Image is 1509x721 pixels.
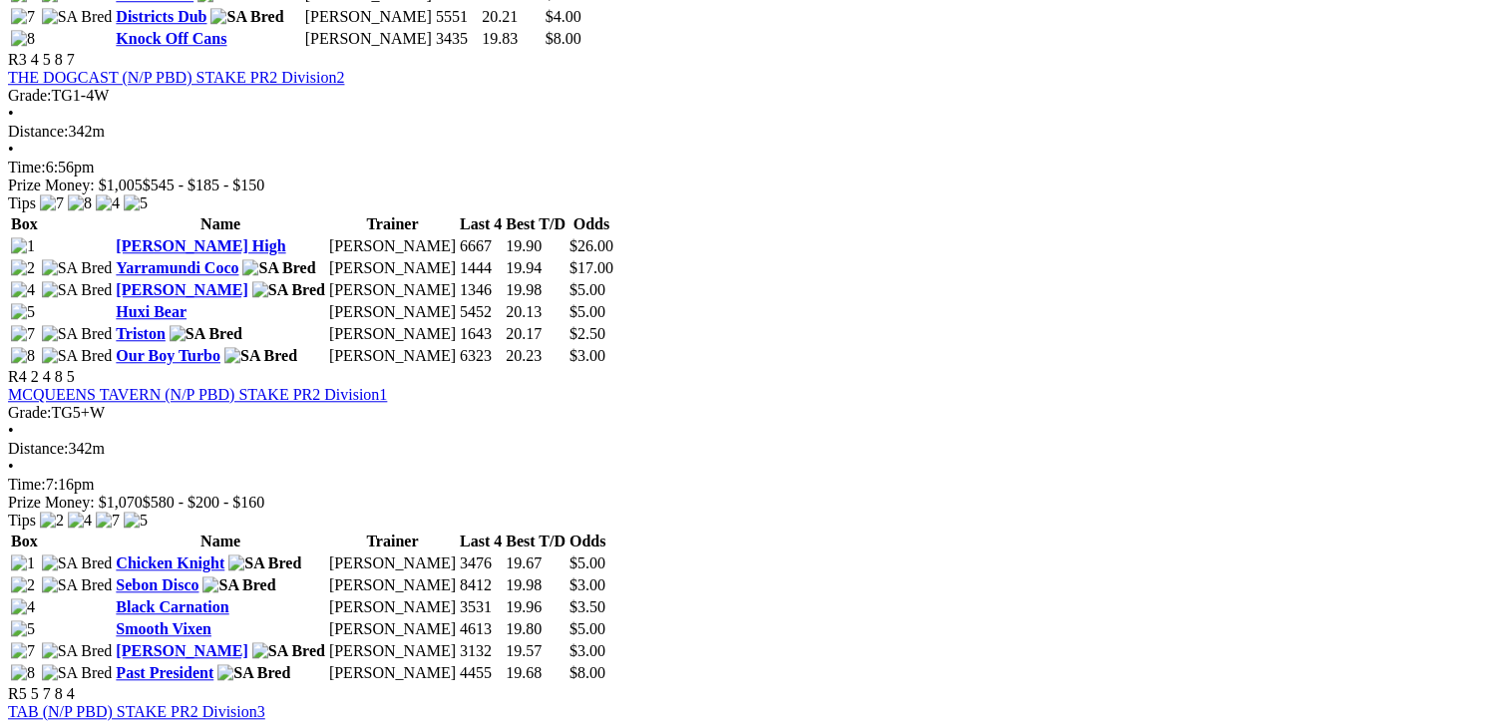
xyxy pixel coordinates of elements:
div: Prize Money: $1,005 [8,177,1501,194]
td: 19.90 [505,236,566,256]
span: $3.00 [569,576,605,593]
td: 19.98 [505,280,566,300]
td: 19.98 [505,575,566,595]
td: [PERSON_NAME] [328,302,457,322]
td: 4455 [459,663,503,683]
img: 5 [124,194,148,212]
th: Trainer [328,532,457,551]
td: [PERSON_NAME] [328,258,457,278]
td: 19.80 [505,619,566,639]
span: Distance: [8,123,68,140]
img: 1 [11,237,35,255]
td: [PERSON_NAME] [328,597,457,617]
img: 8 [11,30,35,48]
td: [PERSON_NAME] [328,280,457,300]
td: [PERSON_NAME] [304,29,433,49]
div: TG5+W [8,404,1501,422]
a: Huxi Bear [116,303,187,320]
img: SA Bred [217,664,290,682]
img: 5 [11,303,35,321]
span: $3.00 [569,347,605,364]
span: 2 4 8 5 [31,368,75,385]
span: $545 - $185 - $150 [143,177,265,193]
span: Grade: [8,404,52,421]
a: THE DOGCAST (N/P PBD) STAKE PR2 Division2 [8,69,344,86]
span: Distance: [8,440,68,457]
a: [PERSON_NAME] High [116,237,285,254]
span: $8.00 [569,664,605,681]
img: SA Bred [252,642,325,660]
a: Chicken Knight [116,554,224,571]
span: $3.50 [569,598,605,615]
span: $8.00 [546,30,581,47]
img: 5 [11,620,35,638]
td: [PERSON_NAME] [328,663,457,683]
td: 20.23 [505,346,566,366]
th: Trainer [328,214,457,234]
td: 5551 [435,7,479,27]
div: 6:56pm [8,159,1501,177]
td: 20.21 [481,7,543,27]
img: SA Bred [42,576,113,594]
td: 3476 [459,553,503,573]
img: 8 [68,194,92,212]
span: 4 5 8 7 [31,51,75,68]
a: Sebon Disco [116,576,198,593]
td: 1444 [459,258,503,278]
a: Yarramundi Coco [116,259,238,276]
td: 8412 [459,575,503,595]
a: Our Boy Turbo [116,347,220,364]
td: 4613 [459,619,503,639]
th: Name [115,532,326,551]
div: Prize Money: $1,070 [8,494,1501,512]
a: TAB (N/P PBD) STAKE PR2 Division3 [8,703,265,720]
td: 3531 [459,597,503,617]
span: $26.00 [569,237,613,254]
span: 5 7 8 4 [31,685,75,702]
td: 3435 [435,29,479,49]
span: Box [11,215,38,232]
span: • [8,422,14,439]
span: $580 - $200 - $160 [143,494,265,511]
span: Tips [8,512,36,529]
td: 1643 [459,324,503,344]
img: 7 [96,512,120,530]
img: SA Bred [42,8,113,26]
img: 8 [11,664,35,682]
td: 6667 [459,236,503,256]
span: • [8,458,14,475]
div: 7:16pm [8,476,1501,494]
img: 2 [11,576,35,594]
td: 1346 [459,280,503,300]
th: Last 4 [459,214,503,234]
td: [PERSON_NAME] [328,346,457,366]
td: [PERSON_NAME] [328,641,457,661]
span: • [8,141,14,158]
span: R4 [8,368,27,385]
td: [PERSON_NAME] [304,7,433,27]
span: $5.00 [569,303,605,320]
a: Black Carnation [116,598,228,615]
td: 20.17 [505,324,566,344]
img: SA Bred [42,642,113,660]
th: Name [115,214,326,234]
th: Best T/D [505,214,566,234]
img: 7 [11,642,35,660]
div: 342m [8,440,1501,458]
img: SA Bred [202,576,275,594]
a: Triston [116,325,165,342]
a: [PERSON_NAME] [116,642,247,659]
img: 5 [124,512,148,530]
th: Odds [568,532,606,551]
img: 4 [96,194,120,212]
td: 20.13 [505,302,566,322]
span: R3 [8,51,27,68]
img: SA Bred [42,281,113,299]
img: SA Bred [42,259,113,277]
td: [PERSON_NAME] [328,619,457,639]
th: Best T/D [505,532,566,551]
img: 4 [11,281,35,299]
td: [PERSON_NAME] [328,324,457,344]
img: 7 [11,8,35,26]
img: SA Bred [224,347,297,365]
